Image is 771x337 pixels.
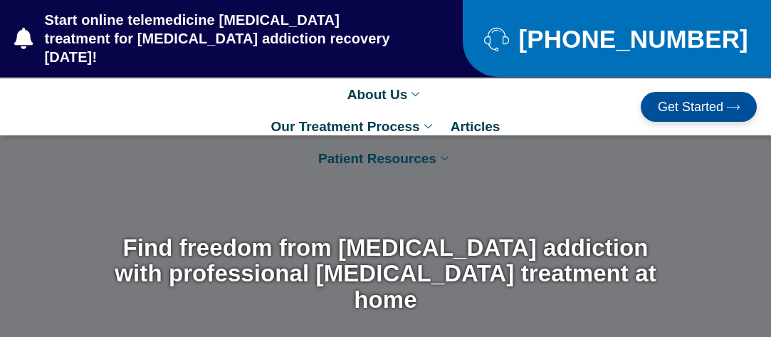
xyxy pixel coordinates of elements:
span: Start online telemedicine [MEDICAL_DATA] treatment for [MEDICAL_DATA] addiction recovery [DATE]! [41,11,406,66]
a: Start online telemedicine [MEDICAL_DATA] treatment for [MEDICAL_DATA] addiction recovery [DATE]! [14,11,406,66]
a: Patient Resources [311,142,460,175]
a: About Us [340,78,431,110]
span: Get Started [658,100,723,113]
a: Our Treatment Process [264,110,444,142]
a: [PHONE_NUMBER] [484,26,735,51]
span: [PHONE_NUMBER] [515,30,748,48]
a: Get Started [641,92,757,122]
a: Articles [444,110,508,142]
h1: Find freedom from [MEDICAL_DATA] addiction with professional [MEDICAL_DATA] treatment at home [101,235,670,313]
